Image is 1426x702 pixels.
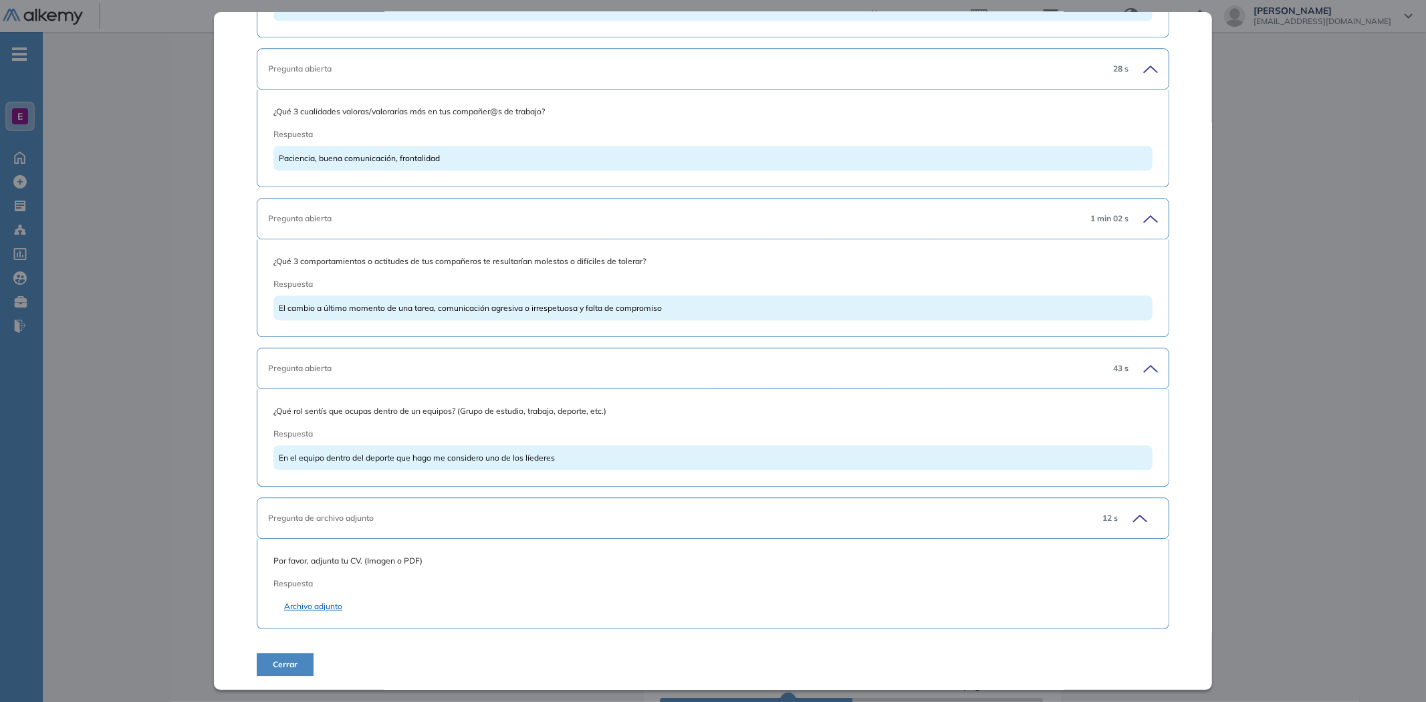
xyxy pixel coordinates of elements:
span: Respuesta [273,128,1065,140]
div: Pregunta abierta [268,362,1069,374]
a: Archivo adjunto [284,600,1142,612]
span: 1 min 02 s [1090,213,1128,225]
span: ¿Qué 3 comportamientos o actitudes de tus compañeros te resultarían molestos o difíciles de tolerar? [273,255,1153,267]
div: Pregunta de archivo adjunto [268,512,1069,524]
span: Respuesta [273,578,1065,590]
span: Respuesta [273,428,1065,440]
span: ¿Qué 3 cualidades valoras/valorarías más en tus compañer@s de trabajo? [273,106,1153,118]
span: Cerrar [273,659,298,671]
div: Pregunta abierta [268,213,1069,225]
span: Por favor, adjunta tu CV. (Imagen o PDF) [273,555,1153,567]
span: Paciencia, buena comunicación, frontalidad [279,153,440,163]
span: 12 s [1102,512,1118,524]
span: 28 s [1113,63,1128,75]
span: Respuesta [273,278,1065,290]
span: 43 s [1113,362,1128,374]
span: ¿Qué rol sentís que ocupas dentro de un equipos? (Grupo de estudio, trabajo, deporte, etc.) [273,405,1153,417]
span: El cambio a último momento de una tarea, comunicación agresiva o irrespetuosa y falta de compromiso [279,303,662,313]
span: En el equipo dentro del deporte que hago me considero uno de los líederes [279,453,555,463]
button: Cerrar [257,653,314,676]
div: Pregunta abierta [268,63,1069,75]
